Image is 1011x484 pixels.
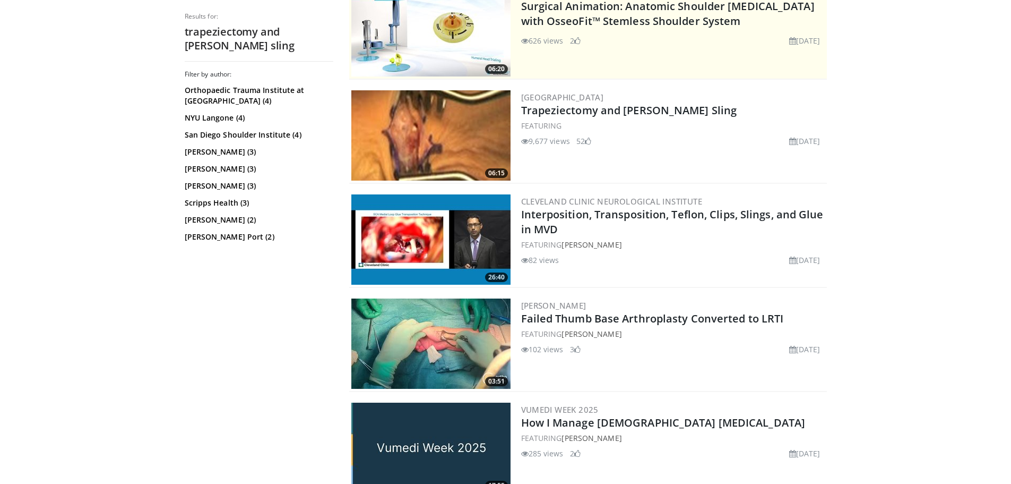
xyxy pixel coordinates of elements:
[351,299,511,389] img: f3f88211-1d9e-450a-ad3a-8126fa7483a6.300x170_q85_crop-smart_upscale.jpg
[521,404,599,415] a: Vumedi Week 2025
[521,448,564,459] li: 285 views
[351,194,511,285] a: 26:40
[521,196,703,207] a: Cleveland Clinic Neurological Institute
[789,344,820,355] li: [DATE]
[570,344,581,355] li: 3
[351,90,511,181] a: 06:15
[185,70,333,79] h3: Filter by author:
[521,432,825,444] div: FEATURING
[185,181,331,191] a: [PERSON_NAME] (3)
[789,35,820,46] li: [DATE]
[185,147,331,157] a: [PERSON_NAME] (3)
[570,448,581,459] li: 2
[185,198,331,208] a: Scripps Health (3)
[521,135,570,147] li: 9,677 views
[521,328,825,339] div: FEATURING
[185,113,331,123] a: NYU Langone (4)
[185,85,331,106] a: Orthopaedic Trauma Institute at [GEOGRAPHIC_DATA] (4)
[185,130,331,140] a: San Diego Shoulder Institute (4)
[521,344,564,355] li: 102 views
[485,168,508,178] span: 06:15
[521,207,824,236] a: Interposition, Transposition, Teflon, Clips, Slings, and Glue in MVD
[521,415,806,430] a: How I Manage [DEMOGRAPHIC_DATA] [MEDICAL_DATA]
[521,254,559,266] li: 82 views
[521,103,737,117] a: Trapeziectomy and [PERSON_NAME] Sling
[185,25,333,53] h2: trapeziectomy and [PERSON_NAME] sling
[789,254,820,266] li: [DATE]
[570,35,581,46] li: 2
[789,135,820,147] li: [DATE]
[351,299,511,389] a: 03:51
[521,120,825,131] div: FEATURING
[185,164,331,174] a: [PERSON_NAME] (3)
[576,135,591,147] li: 52
[521,239,825,250] div: FEATURING
[789,448,820,459] li: [DATE]
[521,92,604,103] a: [GEOGRAPHIC_DATA]
[351,90,511,181] img: trapeziectomy_voice_100005030_3.jpg.300x170_q85_crop-smart_upscale.jpg
[561,329,621,339] a: [PERSON_NAME]
[351,194,511,285] img: 07801781-d0a7-4753-9070-1d4d87ea5fa5.300x170_q85_crop-smart_upscale.jpg
[521,311,784,326] a: Failed Thumb Base Arthroplasty Converted to LRTI
[485,64,508,74] span: 06:20
[521,300,586,311] a: [PERSON_NAME]
[561,433,621,443] a: [PERSON_NAME]
[521,35,564,46] li: 626 views
[485,377,508,386] span: 03:51
[185,215,331,225] a: [PERSON_NAME] (2)
[185,12,333,21] p: Results for:
[185,232,331,242] a: [PERSON_NAME] Port (2)
[561,240,621,250] a: [PERSON_NAME]
[485,273,508,282] span: 26:40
